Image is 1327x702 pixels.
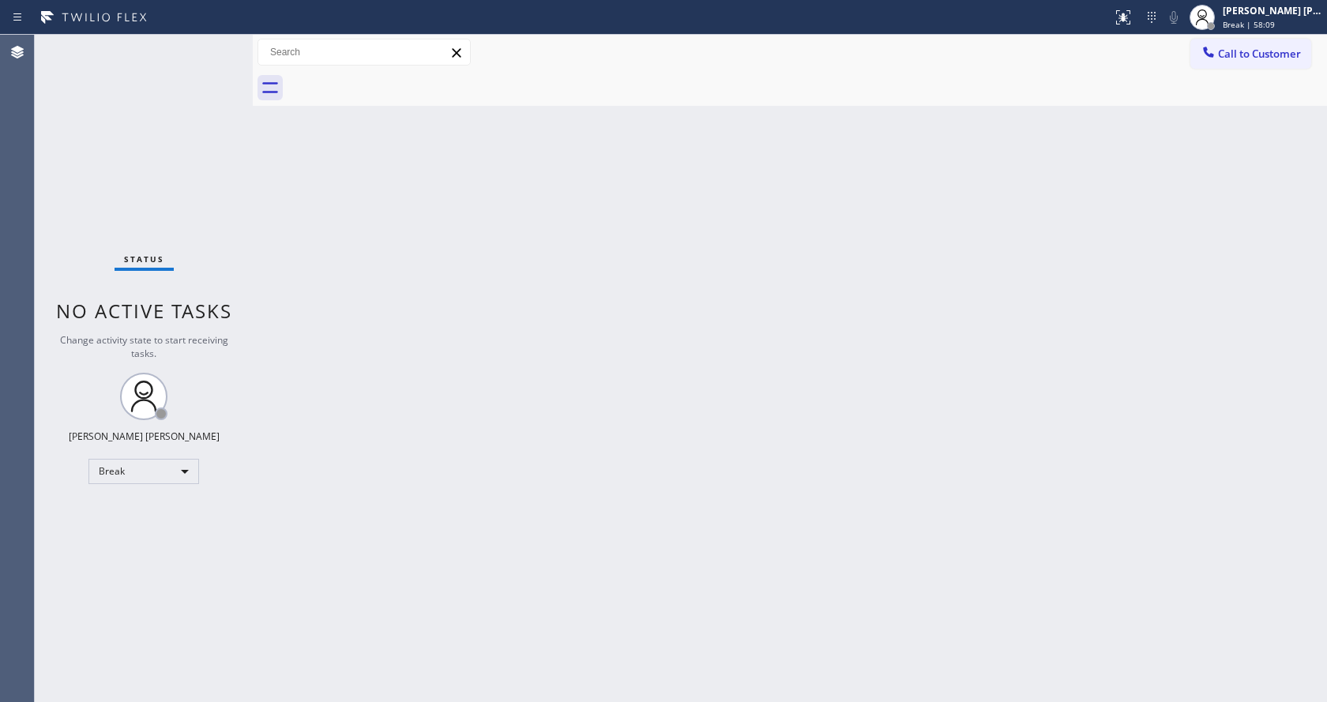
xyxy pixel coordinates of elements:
button: Call to Customer [1190,39,1311,69]
span: Status [124,253,164,265]
div: Break [88,459,199,484]
div: [PERSON_NAME] [PERSON_NAME] [1223,4,1322,17]
input: Search [258,39,470,65]
span: Break | 58:09 [1223,19,1275,30]
span: Call to Customer [1218,47,1301,61]
span: Change activity state to start receiving tasks. [60,333,228,360]
div: [PERSON_NAME] [PERSON_NAME] [69,430,220,443]
span: No active tasks [56,298,232,324]
button: Mute [1163,6,1185,28]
